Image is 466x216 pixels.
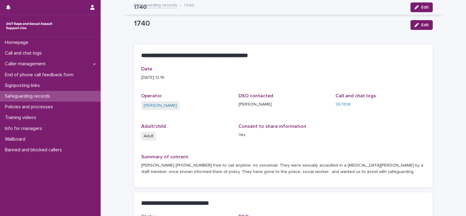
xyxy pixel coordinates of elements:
[2,104,58,110] p: Policies and processes
[238,124,306,129] span: Consent to share information
[141,132,156,141] span: Adult
[141,124,166,129] span: Adult/child
[5,20,54,32] img: rhQMoQhaT3yELyF149Cw
[2,147,67,153] p: Banned and blocked callers
[2,93,55,99] p: Safeguarding records
[141,67,152,71] span: Date
[238,132,328,138] p: Yes
[238,101,328,108] p: [PERSON_NAME]
[335,101,351,108] a: 267898
[2,61,51,67] p: Caller management
[144,103,177,109] a: [PERSON_NAME]
[141,74,425,81] p: [DATE] 12:16
[2,136,30,142] p: Wallboard
[134,19,406,28] p: 1740
[2,83,45,88] p: Signposting links
[2,72,78,78] p: End of phone call feedback form
[141,154,188,159] span: Summary of concern
[335,93,376,98] span: Call and chat logs
[141,93,162,98] span: Operator
[2,126,47,131] p: Info for managers
[2,40,33,45] p: Homepage
[410,20,433,30] button: Edit
[238,93,273,98] span: DSO contacted
[184,2,194,8] p: 1740
[2,50,47,56] p: Call and chat logs
[2,115,41,121] p: Training videos
[141,162,425,175] p: [PERSON_NAME] [PHONE_NUMBER] free to call anytime, no voicemail. They were sexually assaulted in ...
[134,1,177,8] a: Safeguarding records
[421,23,429,27] span: Edit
